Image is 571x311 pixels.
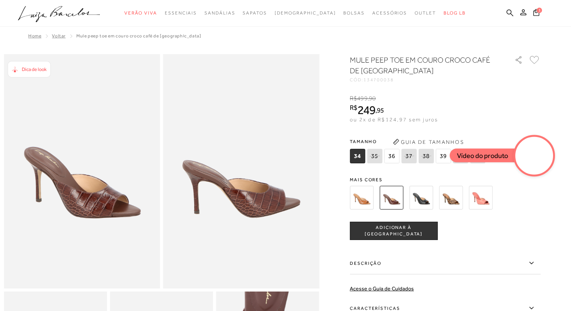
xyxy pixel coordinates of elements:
span: 37 [401,149,417,163]
img: MULE SALTO ALTO ONÇA [439,186,463,209]
a: noSubCategoriesText [343,6,365,20]
i: , [368,95,376,102]
span: Outlet [415,10,436,16]
span: 249 [357,103,375,117]
a: Voltar [52,33,66,39]
i: R$ [350,104,357,111]
button: ADICIONAR À [GEOGRAPHIC_DATA] [350,222,437,240]
span: 39 [436,149,451,163]
span: Tamanho [350,136,487,147]
div: CÓD: [350,77,502,82]
a: noSubCategoriesText [204,6,235,20]
span: Dica de look [22,66,47,72]
span: 40 [453,149,468,163]
button: 1 [531,8,542,19]
h1: MULE PEEP TOE EM COURO CROCO CAFÉ DE [GEOGRAPHIC_DATA] [350,55,493,76]
span: Verão Viva [124,10,157,16]
span: 34 [350,149,365,163]
span: ADICIONAR À [GEOGRAPHIC_DATA] [350,224,437,238]
span: Sapatos [243,10,267,16]
span: Bolsas [343,10,365,16]
img: MULE PEEP TOE EM COURO CROCO PRETO DE SALTO ALTO [409,186,433,209]
span: Mais cores [350,177,540,182]
span: ou 2x de R$124,97 sem juros [350,116,438,122]
span: 1 [537,8,542,13]
img: image [163,54,320,288]
span: Essenciais [165,10,197,16]
a: noSubCategoriesText [243,6,267,20]
span: Acessórios [372,10,407,16]
span: 35 [367,149,382,163]
span: 38 [418,149,434,163]
img: MULE SALTO ALTO PAPAYA [469,186,492,209]
a: Acesse o Guia de Cuidados [350,285,414,292]
a: Home [28,33,41,39]
span: 499 [357,95,367,102]
span: 134700038 [364,77,394,82]
span: BLOG LB [444,10,466,16]
span: [DEMOGRAPHIC_DATA] [275,10,336,16]
a: noSubCategoriesText [275,6,336,20]
span: MULE PEEP TOE EM COURO CROCO CAFÉ DE [GEOGRAPHIC_DATA] [76,33,201,39]
img: MULE PEEP TOE EM COURO CARAMELO PRETO DE SALTO ALTO [350,186,373,209]
span: 95 [377,106,384,114]
a: BLOG LB [444,6,466,20]
a: noSubCategoriesText [415,6,436,20]
img: MULE PEEP TOE EM COURO CROCO CAFÉ DE SALTO ALTO [380,186,403,209]
span: 36 [384,149,399,163]
span: 41 [470,149,485,163]
a: noSubCategoriesText [165,6,197,20]
span: 90 [369,95,376,102]
a: noSubCategoriesText [124,6,157,20]
button: Guia de Tamanhos [390,136,466,148]
label: Descrição [350,252,540,274]
span: Sandálias [204,10,235,16]
i: R$ [350,95,357,102]
img: image [4,54,160,288]
i: , [375,107,384,114]
a: noSubCategoriesText [372,6,407,20]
